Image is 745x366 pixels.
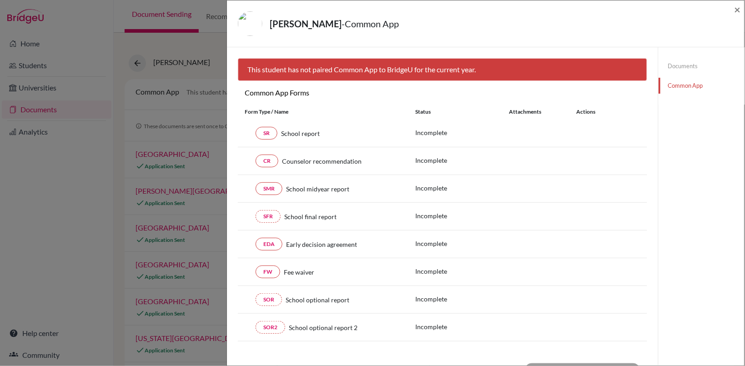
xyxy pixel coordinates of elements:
[282,156,362,166] span: Counselor recommendation
[415,183,509,193] p: Incomplete
[256,238,282,251] a: EDA
[415,239,509,248] p: Incomplete
[256,293,282,306] a: SOR
[256,321,285,334] a: SOR2
[270,18,342,29] strong: [PERSON_NAME]
[281,129,320,138] span: School report
[256,127,277,140] a: SR
[415,108,509,116] div: Status
[565,108,622,116] div: Actions
[286,295,349,305] span: School optional report
[256,182,282,195] a: SMR
[415,266,509,276] p: Incomplete
[256,266,280,278] a: FW
[289,323,357,332] span: School optional report 2
[284,212,337,221] span: School final report
[238,108,408,116] div: Form Type / Name
[415,211,509,221] p: Incomplete
[415,322,509,331] p: Incomplete
[256,210,281,223] a: SFR
[286,240,357,249] span: Early decision agreement
[415,155,509,165] p: Incomplete
[342,18,399,29] span: - Common App
[238,58,647,81] div: This student has not paired Common App to BridgeU for the current year.
[284,267,314,277] span: Fee waiver
[238,88,443,97] h6: Common App Forms
[735,3,741,16] span: ×
[659,58,745,74] a: Documents
[286,184,349,194] span: School midyear report
[415,128,509,137] p: Incomplete
[659,78,745,94] a: Common App
[415,294,509,304] p: Incomplete
[509,108,565,116] div: Attachments
[256,155,278,167] a: CR
[735,4,741,15] button: Close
